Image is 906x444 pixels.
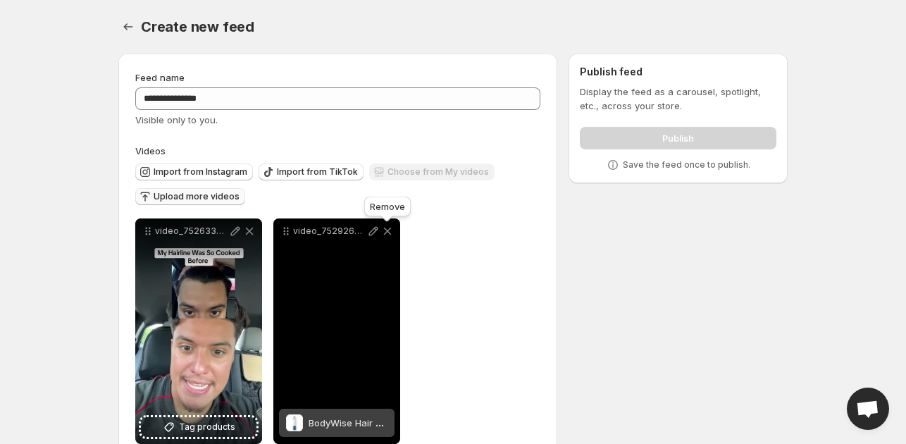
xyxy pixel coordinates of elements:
p: Save the feed once to publish. [623,159,750,171]
h2: Publish feed [580,65,776,79]
button: Upload more videos [135,188,245,205]
p: video_7529267981461835022 [293,226,366,237]
div: video_7526335850343419191Tag products [135,218,262,444]
button: Settings [118,17,138,37]
span: Import from TikTok [277,166,358,178]
span: Create new feed [141,18,254,35]
div: video_7529267981461835022BodyWise Hair Growth Serum for Men - 25mlBodyWise Hair Growth Serum for ... [273,218,400,444]
p: Display the feed as a carousel, spotlight, etc., across your store. [580,85,776,113]
span: Visible only to you. [135,114,218,125]
span: Import from Instagram [154,166,247,178]
button: Import from Instagram [135,164,253,180]
p: video_7526335850343419191 [155,226,228,237]
button: Import from TikTok [259,164,364,180]
span: Videos [135,145,166,156]
a: Open chat [847,388,889,430]
span: BodyWise Hair Growth Serum for Men - 25ml [309,417,507,428]
img: BodyWise Hair Growth Serum for Men - 25ml [286,414,303,431]
button: Tag products [141,417,256,437]
span: Feed name [135,72,185,83]
span: Tag products [179,420,235,434]
span: Upload more videos [154,191,240,202]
